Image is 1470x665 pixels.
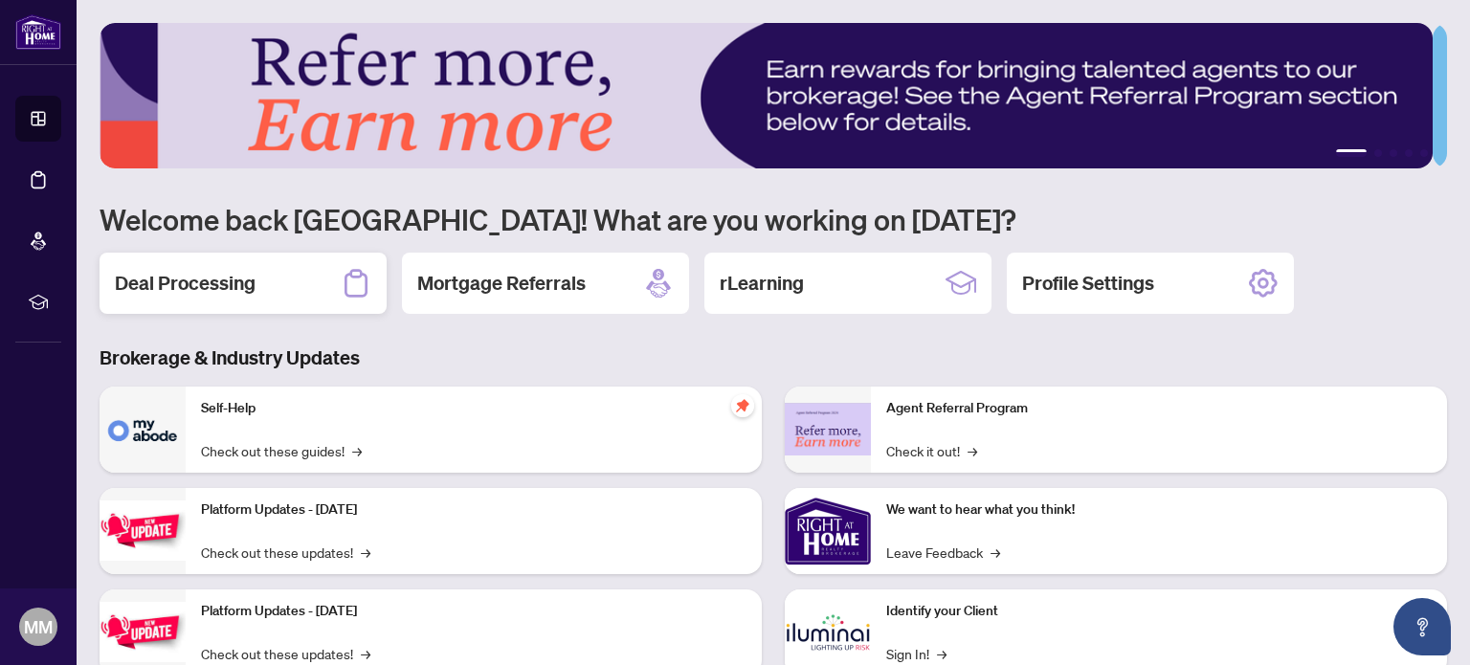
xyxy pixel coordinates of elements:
[1336,149,1367,157] button: 1
[201,499,746,521] p: Platform Updates - [DATE]
[1022,270,1154,297] h2: Profile Settings
[201,601,746,622] p: Platform Updates - [DATE]
[886,499,1432,521] p: We want to hear what you think!
[100,344,1447,371] h3: Brokerage & Industry Updates
[100,201,1447,237] h1: Welcome back [GEOGRAPHIC_DATA]! What are you working on [DATE]?
[1390,149,1397,157] button: 3
[886,440,977,461] a: Check it out!→
[991,542,1000,563] span: →
[1393,598,1451,655] button: Open asap
[1405,149,1413,157] button: 4
[968,440,977,461] span: →
[886,542,1000,563] a: Leave Feedback→
[785,403,871,455] img: Agent Referral Program
[100,387,186,473] img: Self-Help
[201,542,370,563] a: Check out these updates!→
[352,440,362,461] span: →
[15,14,61,50] img: logo
[886,398,1432,419] p: Agent Referral Program
[785,488,871,574] img: We want to hear what you think!
[100,23,1433,168] img: Slide 0
[886,601,1432,622] p: Identify your Client
[731,394,754,417] span: pushpin
[115,270,256,297] h2: Deal Processing
[886,643,947,664] a: Sign In!→
[201,643,370,664] a: Check out these updates!→
[100,602,186,662] img: Platform Updates - July 8, 2025
[201,440,362,461] a: Check out these guides!→
[937,643,947,664] span: →
[201,398,746,419] p: Self-Help
[361,542,370,563] span: →
[361,643,370,664] span: →
[417,270,586,297] h2: Mortgage Referrals
[1420,149,1428,157] button: 5
[24,613,53,640] span: MM
[1374,149,1382,157] button: 2
[100,500,186,561] img: Platform Updates - July 21, 2025
[720,270,804,297] h2: rLearning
